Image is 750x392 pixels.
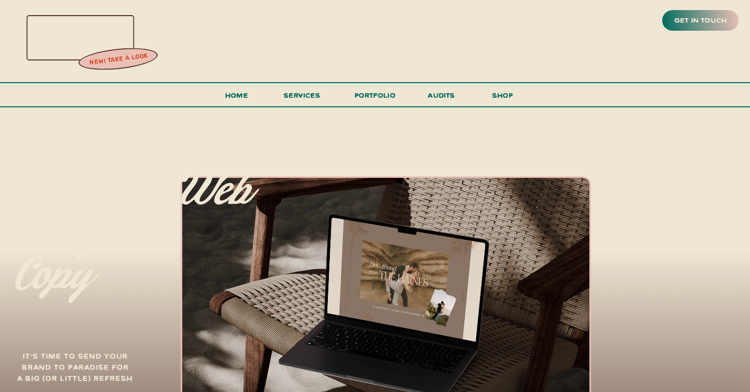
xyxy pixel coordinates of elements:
[352,89,399,107] a: portfolio
[672,14,729,28] a: get in touch
[77,49,160,70] a: new! take a look
[427,89,457,106] a: audits
[14,128,255,271] p: All-inclusive branding, web design & copy
[221,89,252,107] a: Home
[479,89,527,106] a: shop
[284,90,320,100] span: services
[281,89,323,107] a: services
[15,350,135,389] h3: It's time to send your brand to paradise for a big (or little) refresh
